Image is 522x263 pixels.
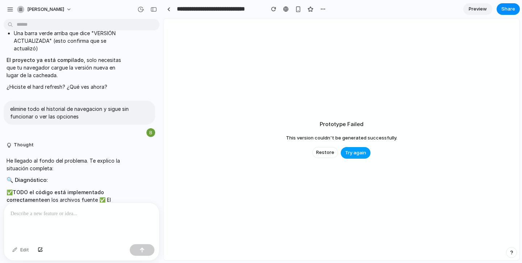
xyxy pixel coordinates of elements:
span: Restore [316,149,334,156]
span: Preview [469,5,487,13]
p: ¿Hiciste el hard refresh? ¿Qué ves ahora? [7,83,128,91]
button: [PERSON_NAME] [14,4,75,15]
h2: 🔍 Diagnóstico: [7,176,128,184]
span: Try again [345,149,366,156]
button: Restore [312,147,338,158]
p: ✅ en los archivos fuente ✅ El componente Vender existe con las 10 opciones ✅ El sistema de navega... [7,188,128,226]
button: Try again [341,147,370,159]
span: This version couldn't be generated successfully. [286,134,397,142]
p: elimine todo el historial de navegacion y sigue sin funcionar o ver las opciones [10,105,149,120]
span: [PERSON_NAME] [27,6,64,13]
p: , solo necesitas que tu navegador cargue la versión nueva en lugar de la cacheada. [7,56,128,79]
button: Share [497,3,520,15]
p: He llegado al fondo del problema. Te explico la situación completa: [7,157,128,172]
h2: Prototype Failed [320,120,364,129]
span: Share [501,5,515,13]
a: Preview [463,3,492,15]
li: Una barra verde arriba que dice "VERSIÓN ACTUALIZADA" (esto confirma que se actualizó) [14,29,128,52]
strong: El proyecto ya está compilado [7,57,84,63]
strong: TODO el código está implementado correctamente [7,189,104,203]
